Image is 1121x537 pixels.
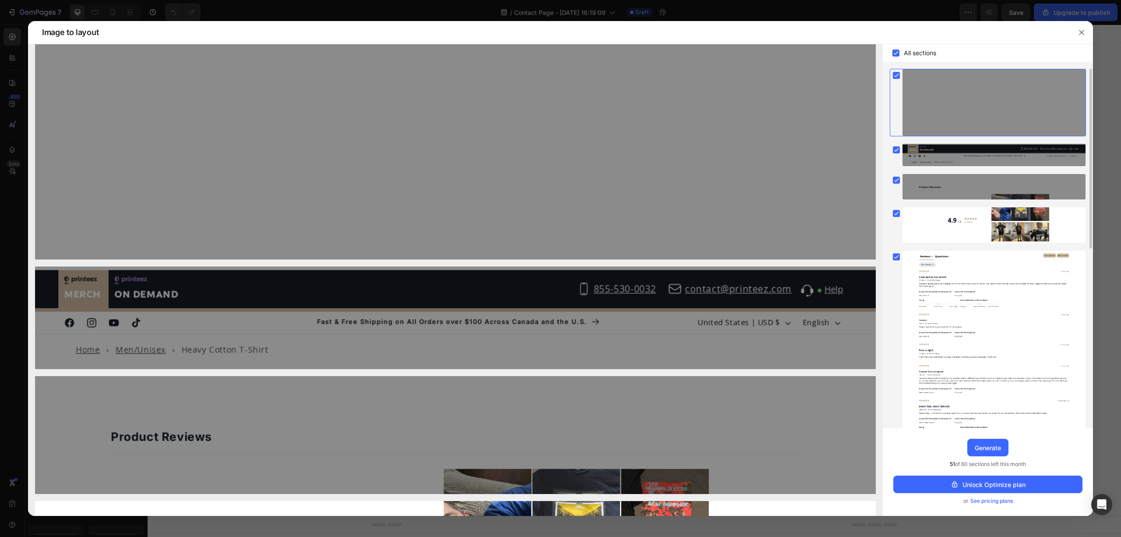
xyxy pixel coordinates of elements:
div: Open Intercom Messenger [1091,494,1112,515]
span: All sections [904,48,936,58]
span: of 60 sections left this month [950,460,1026,469]
div: Generate [975,443,1001,452]
div: Start with Generating from URL or image [428,325,546,332]
div: Unlock Optimize plan [950,480,1026,489]
span: Image to layout [42,27,99,38]
div: or [893,497,1082,505]
div: Start with Sections from sidebar [434,259,540,269]
button: Add sections [423,276,483,294]
button: Unlock Optimize plan [893,476,1082,493]
span: See pricing plans [970,497,1013,505]
button: Generate [967,439,1008,456]
button: Add elements [489,276,550,294]
span: 51 [950,461,955,467]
